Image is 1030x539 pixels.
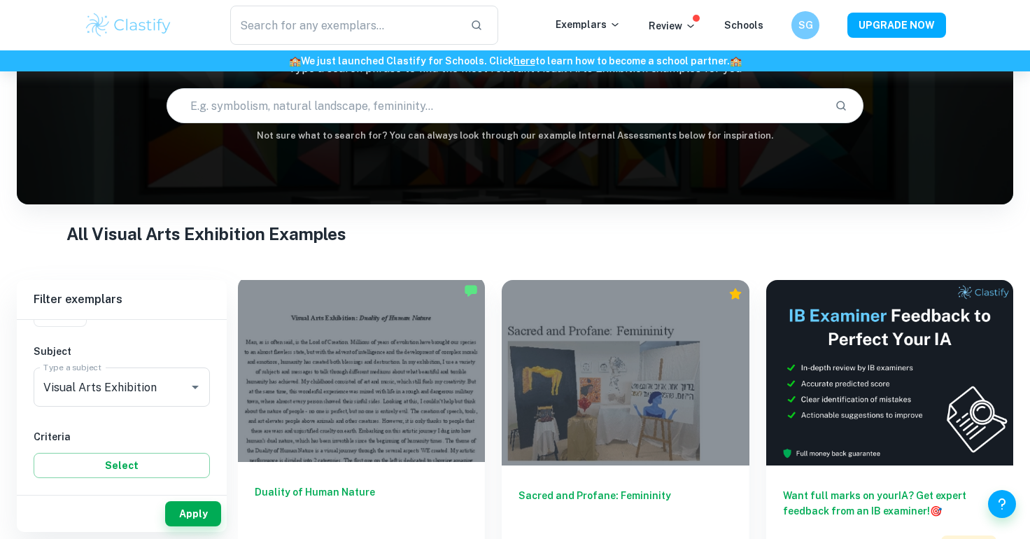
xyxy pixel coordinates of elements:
[518,488,732,534] h6: Sacred and Profane: Femininity
[167,86,824,125] input: E.g. symbolism, natural landscape, femininity...
[724,20,763,31] a: Schools
[34,344,210,359] h6: Subject
[66,221,964,246] h1: All Visual Arts Exhibition Examples
[829,94,853,118] button: Search
[185,377,205,397] button: Open
[84,11,173,39] img: Clastify logo
[798,17,814,33] h6: SG
[289,55,301,66] span: 🏫
[255,484,468,531] h6: Duality of Human Nature
[3,53,1027,69] h6: We just launched Clastify for Schools. Click to learn how to become a school partner.
[649,18,696,34] p: Review
[556,17,621,32] p: Exemplars
[847,13,946,38] button: UPGRADE NOW
[728,287,742,301] div: Premium
[783,488,996,519] h6: Want full marks on your IA ? Get expert feedback from an IB examiner!
[230,6,459,45] input: Search for any exemplars...
[43,361,101,373] label: Type a subject
[766,280,1013,465] img: Thumbnail
[34,453,210,478] button: Select
[17,129,1013,143] h6: Not sure what to search for? You can always look through our example Internal Assessments below f...
[988,490,1016,518] button: Help and Feedback
[34,429,210,444] h6: Criteria
[791,11,819,39] button: SG
[464,283,478,297] img: Marked
[17,280,227,319] h6: Filter exemplars
[930,505,942,517] span: 🎯
[730,55,742,66] span: 🏫
[165,501,221,526] button: Apply
[514,55,535,66] a: here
